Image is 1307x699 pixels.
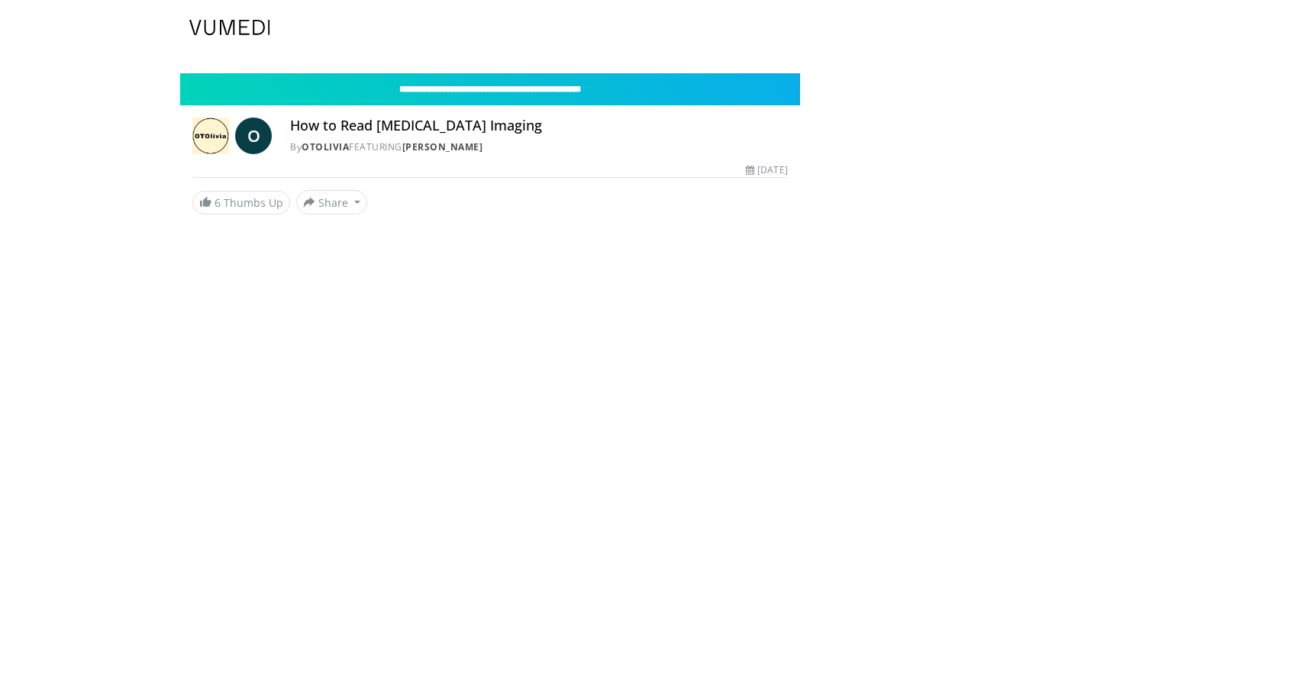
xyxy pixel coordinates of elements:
a: O [235,118,272,154]
img: OTOlivia [192,118,229,154]
img: VuMedi Logo [189,20,270,35]
h4: How to Read [MEDICAL_DATA] Imaging [290,118,788,134]
a: [PERSON_NAME] [402,140,483,153]
span: 6 [215,195,221,210]
div: [DATE] [746,163,787,177]
a: 6 Thumbs Up [192,191,290,214]
div: By FEATURING [290,140,788,154]
a: OTOlivia [302,140,349,153]
button: Share [296,190,367,214]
